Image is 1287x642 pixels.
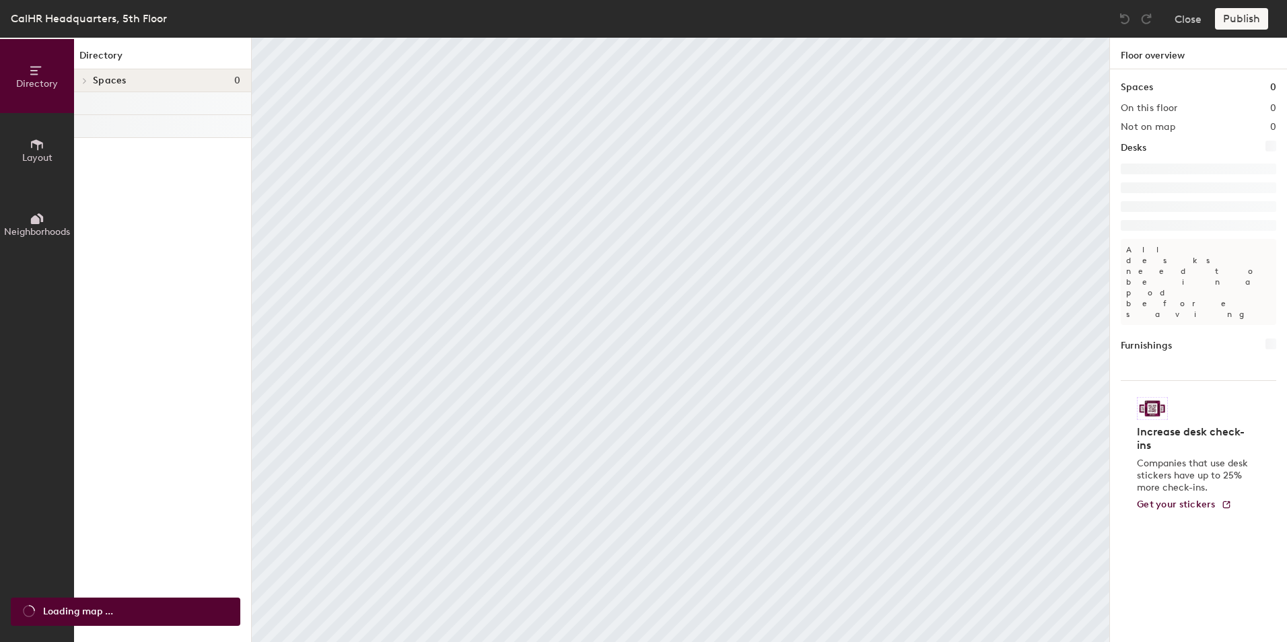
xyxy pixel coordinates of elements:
[1270,103,1276,114] h2: 0
[1175,8,1202,30] button: Close
[252,38,1109,642] canvas: Map
[1121,80,1153,95] h1: Spaces
[1137,499,1216,510] span: Get your stickers
[1137,499,1232,511] a: Get your stickers
[1137,458,1252,494] p: Companies that use desk stickers have up to 25% more check-ins.
[1140,12,1153,26] img: Redo
[1137,397,1168,420] img: Sticker logo
[1121,338,1172,353] h1: Furnishings
[1270,80,1276,95] h1: 0
[74,48,251,69] h1: Directory
[22,152,53,164] span: Layout
[1118,12,1132,26] img: Undo
[1110,38,1287,69] h1: Floor overview
[1121,122,1175,133] h2: Not on map
[1137,425,1252,452] h4: Increase desk check-ins
[1121,239,1276,325] p: All desks need to be in a pod before saving
[4,226,70,238] span: Neighborhoods
[1270,122,1276,133] h2: 0
[1121,141,1146,155] h1: Desks
[43,604,113,619] span: Loading map ...
[1121,103,1178,114] h2: On this floor
[93,75,127,86] span: Spaces
[11,10,167,27] div: CalHR Headquarters, 5th Floor
[16,78,58,90] span: Directory
[234,75,240,86] span: 0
